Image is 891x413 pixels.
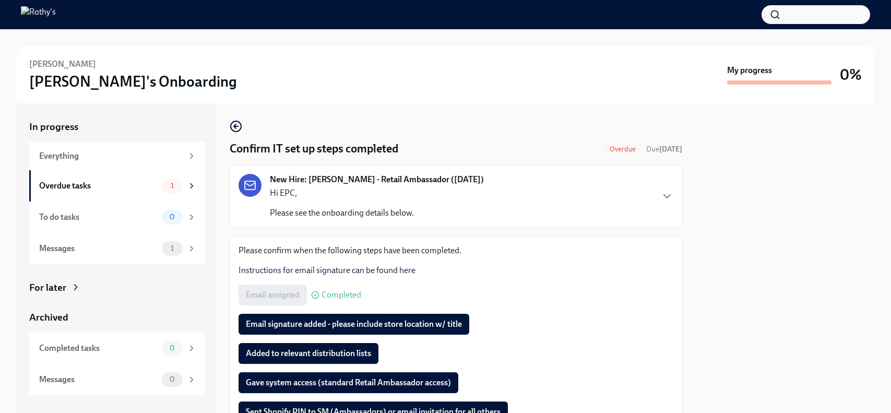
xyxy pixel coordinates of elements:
[603,145,642,153] span: Overdue
[230,141,398,157] h4: Confirm IT set up steps completed
[270,207,414,219] p: Please see the onboarding details below.
[29,58,96,70] h6: [PERSON_NAME]
[659,145,682,154] strong: [DATE]
[646,145,682,154] span: Due
[270,187,414,199] p: Hi EPC,
[39,180,158,192] div: Overdue tasks
[322,291,361,299] span: Completed
[39,150,183,162] div: Everything
[29,202,205,233] a: To do tasks0
[39,243,158,254] div: Messages
[29,233,205,264] a: Messages1
[39,211,158,223] div: To do tasks
[29,120,205,134] a: In progress
[246,319,462,329] span: Email signature added - please include store location w/ title
[840,65,862,84] h3: 0%
[21,6,56,23] img: Rothy's
[163,213,181,221] span: 0
[239,372,458,393] button: Gave system access (standard Retail Ambassador access)
[164,182,180,190] span: 1
[29,72,237,91] h3: [PERSON_NAME]'s Onboarding
[239,314,469,335] button: Email signature added - please include store location w/ title
[163,344,181,352] span: 0
[163,375,181,383] span: 0
[246,377,451,388] span: Gave system access (standard Retail Ambassador access)
[29,170,205,202] a: Overdue tasks1
[239,343,378,364] button: Added to relevant distribution lists
[164,244,180,252] span: 1
[246,348,371,359] span: Added to relevant distribution lists
[29,281,205,294] a: For later
[29,364,205,395] a: Messages0
[29,142,205,170] a: Everything
[727,65,772,76] strong: My progress
[270,174,484,185] strong: New Hire: [PERSON_NAME] - Retail Ambassador ([DATE])
[646,144,682,154] span: August 27th, 2025 09:00
[29,333,205,364] a: Completed tasks0
[39,343,158,354] div: Completed tasks
[39,374,158,385] div: Messages
[239,265,415,275] a: Instructions for email signature can be found here
[29,311,205,324] a: Archived
[29,281,66,294] div: For later
[239,245,673,256] p: Please confirm when the following steps have been completed.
